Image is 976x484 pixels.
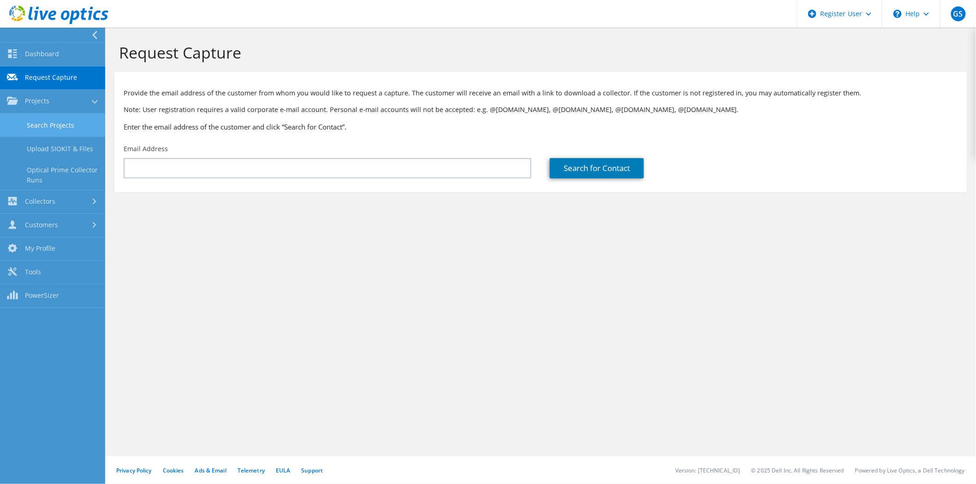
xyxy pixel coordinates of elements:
a: Support [301,466,323,474]
a: Search for Contact [550,158,644,178]
a: Cookies [163,466,184,474]
p: Note: User registration requires a valid corporate e-mail account. Personal e-mail accounts will ... [124,105,958,115]
li: Version: [TECHNICAL_ID] [675,466,740,474]
li: Powered by Live Optics, a Dell Technology [855,466,965,474]
h3: Enter the email address of the customer and click “Search for Contact”. [124,122,958,132]
h1: Request Capture [119,43,958,62]
a: Telemetry [238,466,265,474]
a: Privacy Policy [116,466,152,474]
span: GS [951,6,966,21]
a: EULA [276,466,290,474]
svg: \n [893,10,902,18]
li: © 2025 Dell Inc. All Rights Reserved [751,466,844,474]
p: Provide the email address of the customer from whom you would like to request a capture. The cust... [124,88,958,98]
a: Ads & Email [195,466,226,474]
label: Email Address [124,144,168,153]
